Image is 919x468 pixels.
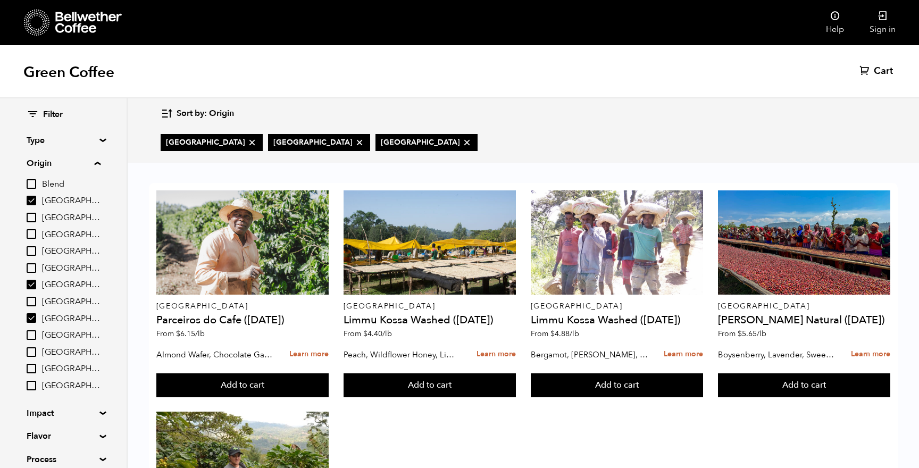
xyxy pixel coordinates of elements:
[27,364,36,373] input: [GEOGRAPHIC_DATA]
[718,373,891,398] button: Add to cart
[42,195,101,207] span: [GEOGRAPHIC_DATA]
[550,329,555,339] span: $
[42,296,101,308] span: [GEOGRAPHIC_DATA]
[27,134,100,147] summary: Type
[176,329,180,339] span: $
[166,137,257,148] span: [GEOGRAPHIC_DATA]
[344,347,461,363] p: Peach, Wildflower Honey, Lime Zest
[27,347,36,357] input: [GEOGRAPHIC_DATA]
[27,313,36,323] input: [GEOGRAPHIC_DATA]
[757,329,766,339] span: /lb
[42,347,101,358] span: [GEOGRAPHIC_DATA]
[177,108,234,120] span: Sort by: Origin
[381,137,472,148] span: [GEOGRAPHIC_DATA]
[27,229,36,239] input: [GEOGRAPHIC_DATA]
[42,179,101,190] span: Blend
[550,329,579,339] bdi: 4.88
[156,315,329,325] h4: Parceiros do Cafe ([DATE])
[27,407,100,420] summary: Impact
[531,347,648,363] p: Bergamot, [PERSON_NAME], [PERSON_NAME]
[531,315,704,325] h4: Limmu Kossa Washed ([DATE])
[27,246,36,256] input: [GEOGRAPHIC_DATA]
[27,157,101,170] summary: Origin
[42,313,101,325] span: [GEOGRAPHIC_DATA]
[156,373,329,398] button: Add to cart
[570,329,579,339] span: /lb
[156,303,329,310] p: [GEOGRAPHIC_DATA]
[42,229,101,241] span: [GEOGRAPHIC_DATA]
[531,373,704,398] button: Add to cart
[27,263,36,273] input: [GEOGRAPHIC_DATA]
[161,101,234,126] button: Sort by: Origin
[27,453,100,466] summary: Process
[718,347,836,363] p: Boysenberry, Lavender, Sweet Cream
[43,109,63,121] span: Filter
[42,212,101,224] span: [GEOGRAPHIC_DATA]
[42,380,101,392] span: [GEOGRAPHIC_DATA]
[531,303,704,310] p: [GEOGRAPHIC_DATA]
[42,246,101,257] span: [GEOGRAPHIC_DATA]
[195,329,205,339] span: /lb
[859,65,896,78] a: Cart
[27,297,36,306] input: [GEOGRAPHIC_DATA]
[273,137,365,148] span: [GEOGRAPHIC_DATA]
[664,343,703,366] a: Learn more
[27,179,36,189] input: Blend
[344,315,516,325] h4: Limmu Kossa Washed ([DATE])
[27,280,36,289] input: [GEOGRAPHIC_DATA]
[718,303,891,310] p: [GEOGRAPHIC_DATA]
[42,363,101,375] span: [GEOGRAPHIC_DATA]
[738,329,742,339] span: $
[27,381,36,390] input: [GEOGRAPHIC_DATA]
[344,303,516,310] p: [GEOGRAPHIC_DATA]
[27,213,36,222] input: [GEOGRAPHIC_DATA]
[531,329,579,339] span: From
[23,63,114,82] h1: Green Coffee
[851,343,890,366] a: Learn more
[27,196,36,205] input: [GEOGRAPHIC_DATA]
[156,329,205,339] span: From
[363,329,367,339] span: $
[363,329,392,339] bdi: 4.40
[42,263,101,274] span: [GEOGRAPHIC_DATA]
[42,279,101,291] span: [GEOGRAPHIC_DATA]
[289,343,329,366] a: Learn more
[874,65,893,78] span: Cart
[156,347,274,363] p: Almond Wafer, Chocolate Ganache, Bing Cherry
[27,330,36,340] input: [GEOGRAPHIC_DATA]
[477,343,516,366] a: Learn more
[344,329,392,339] span: From
[738,329,766,339] bdi: 5.65
[718,329,766,339] span: From
[382,329,392,339] span: /lb
[344,373,516,398] button: Add to cart
[176,329,205,339] bdi: 6.15
[27,430,100,442] summary: Flavor
[718,315,891,325] h4: [PERSON_NAME] Natural ([DATE])
[42,330,101,341] span: [GEOGRAPHIC_DATA]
